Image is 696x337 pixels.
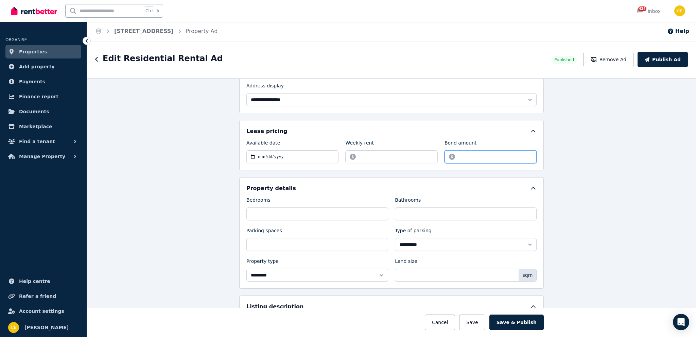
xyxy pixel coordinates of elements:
[19,307,64,315] span: Account settings
[19,107,49,116] span: Documents
[5,289,81,303] a: Refer a friend
[246,303,303,311] h5: Listing description
[5,60,81,73] a: Add property
[157,8,159,14] span: k
[19,78,45,86] span: Payments
[554,57,574,63] span: Published
[186,28,218,34] a: Property Ad
[674,5,685,16] img: Caroline Evans
[8,322,19,333] img: Caroline Evans
[5,37,27,42] span: ORGANISE
[667,27,689,35] button: Help
[19,122,52,131] span: Marketplace
[459,315,485,330] button: Save
[5,274,81,288] a: Help centre
[637,8,661,15] div: Inbox
[5,304,81,318] a: Account settings
[246,227,282,237] label: Parking spaces
[246,258,279,267] label: Property type
[395,227,432,237] label: Type of parking
[395,258,417,267] label: Land size
[19,152,65,161] span: Manage Property
[345,139,373,149] label: Weekly rent
[11,6,57,16] img: RentBetter
[673,314,689,330] div: Open Intercom Messenger
[19,63,55,71] span: Add property
[445,139,476,149] label: Bond amount
[5,120,81,133] a: Marketplace
[246,197,271,206] label: Bedrooms
[5,45,81,58] a: Properties
[5,150,81,163] button: Manage Property
[19,137,55,146] span: Find a tenant
[19,292,56,300] span: Refer a friend
[5,75,81,88] a: Payments
[19,48,47,56] span: Properties
[144,6,154,15] span: Ctrl
[425,315,455,330] button: Cancel
[584,52,633,67] button: Remove Ad
[638,52,688,67] button: Publish Ad
[24,323,69,332] span: [PERSON_NAME]
[5,105,81,118] a: Documents
[246,82,284,92] label: Address display
[246,184,296,192] h5: Property details
[638,6,646,11] span: 434
[489,315,544,330] button: Save & Publish
[19,92,58,101] span: Finance report
[103,53,223,64] h1: Edit Residential Rental Ad
[5,135,81,148] button: Find a tenant
[114,28,174,34] a: [STREET_ADDRESS]
[87,22,226,41] nav: Breadcrumb
[5,90,81,103] a: Finance report
[395,197,421,206] label: Bathrooms
[246,139,280,149] label: Available date
[246,127,287,135] h5: Lease pricing
[19,277,50,285] span: Help centre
